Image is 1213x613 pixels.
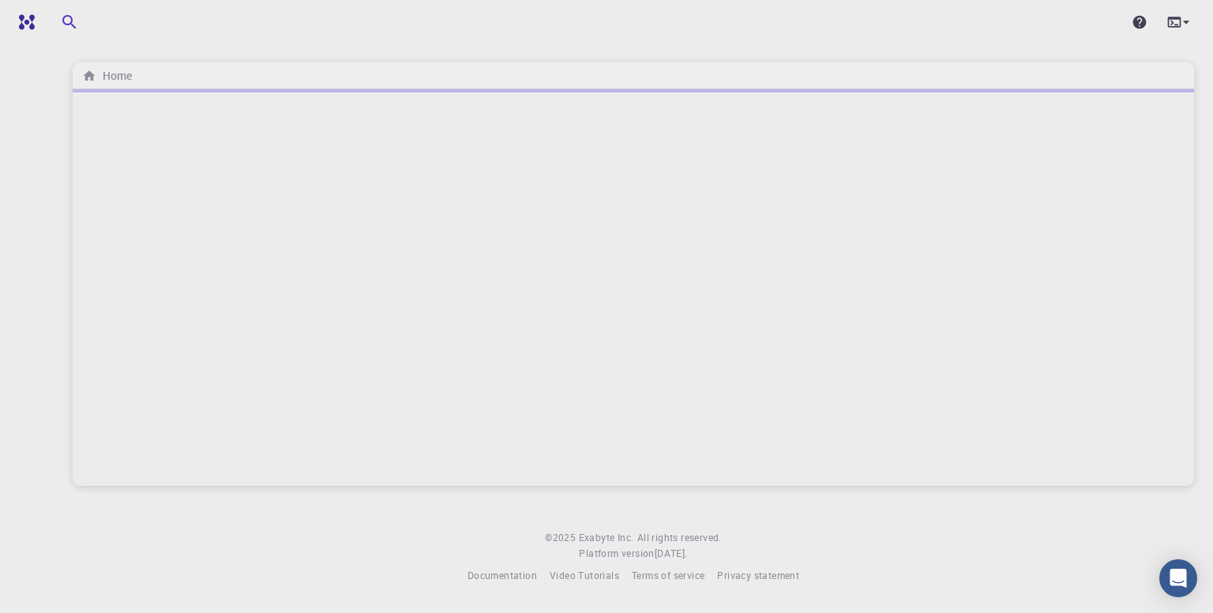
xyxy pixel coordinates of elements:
h6: Home [96,67,132,85]
span: © 2025 [545,530,578,546]
a: Privacy statement [717,568,799,584]
span: Terms of service [632,569,704,581]
a: [DATE]. [655,546,688,562]
nav: breadcrumb [79,67,135,85]
a: Documentation [468,568,537,584]
span: Privacy statement [717,569,799,581]
div: Open Intercom Messenger [1159,559,1197,597]
span: All rights reserved. [637,530,722,546]
img: logo [13,14,35,30]
span: Exabyte Inc. [579,531,634,543]
a: Exabyte Inc. [579,530,634,546]
span: Platform version [579,546,654,562]
a: Video Tutorials [550,568,619,584]
span: Documentation [468,569,537,581]
a: Terms of service [632,568,704,584]
span: Video Tutorials [550,569,619,581]
span: [DATE] . [655,547,688,559]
